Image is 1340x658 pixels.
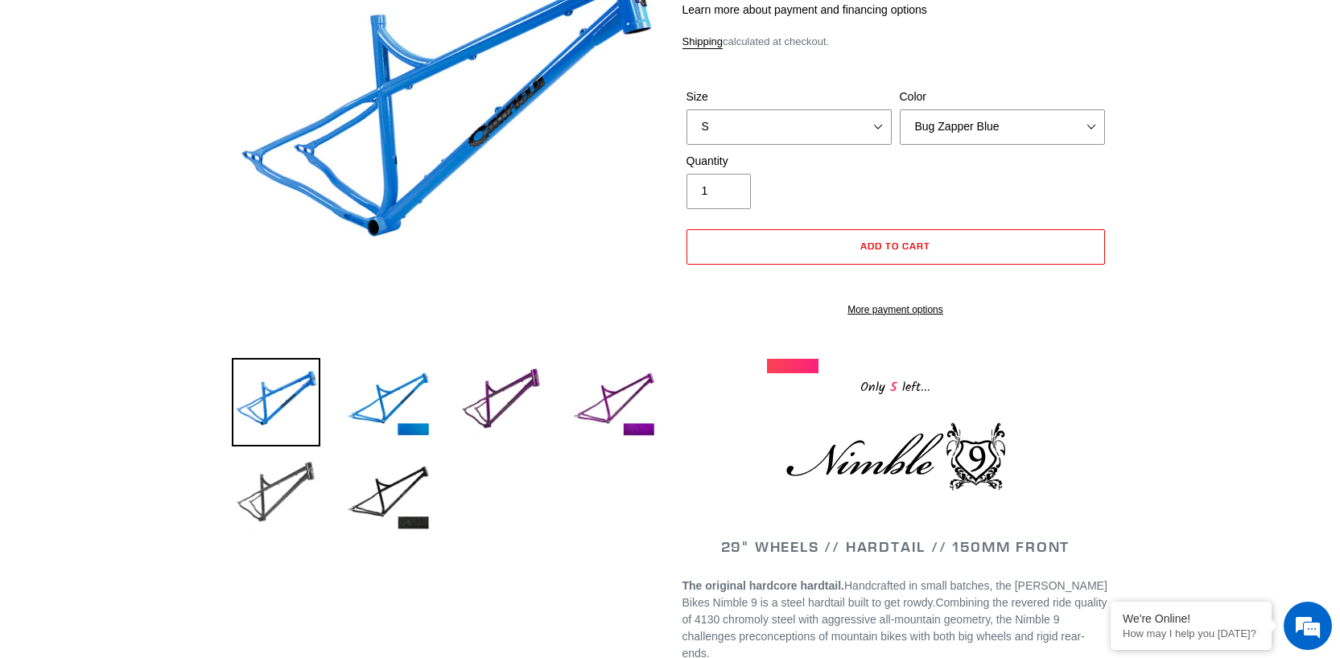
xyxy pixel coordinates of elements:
img: Load image into Gallery viewer, NIMBLE 9 - Frameset [457,358,546,446]
div: We're Online! [1123,612,1260,625]
img: Load image into Gallery viewer, NIMBLE 9 - Frameset [232,451,320,540]
a: Learn more about payment and financing options [682,3,927,16]
div: Only left... [767,373,1025,398]
span: 5 [885,377,902,397]
img: Load image into Gallery viewer, NIMBLE 9 - Frameset [344,358,433,446]
img: Load image into Gallery viewer, NIMBLE 9 - Frameset [232,358,320,446]
span: Handcrafted in small batches, the [PERSON_NAME] Bikes Nimble 9 is a steel hardtail built to get r... [682,579,1107,609]
span: 29" WHEELS // HARDTAIL // 150MM FRONT [721,537,1070,556]
a: Shipping [682,35,724,49]
div: calculated at checkout. [682,34,1109,50]
strong: The original hardcore hardtail. [682,579,844,592]
img: Load image into Gallery viewer, NIMBLE 9 - Frameset [570,358,658,446]
span: Add to cart [860,240,930,252]
img: Load image into Gallery viewer, NIMBLE 9 - Frameset [344,451,433,540]
label: Size [686,88,892,105]
button: Add to cart [686,229,1105,265]
label: Quantity [686,153,892,170]
a: More payment options [686,302,1105,317]
p: How may I help you today? [1123,627,1260,639]
label: Color [900,88,1105,105]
